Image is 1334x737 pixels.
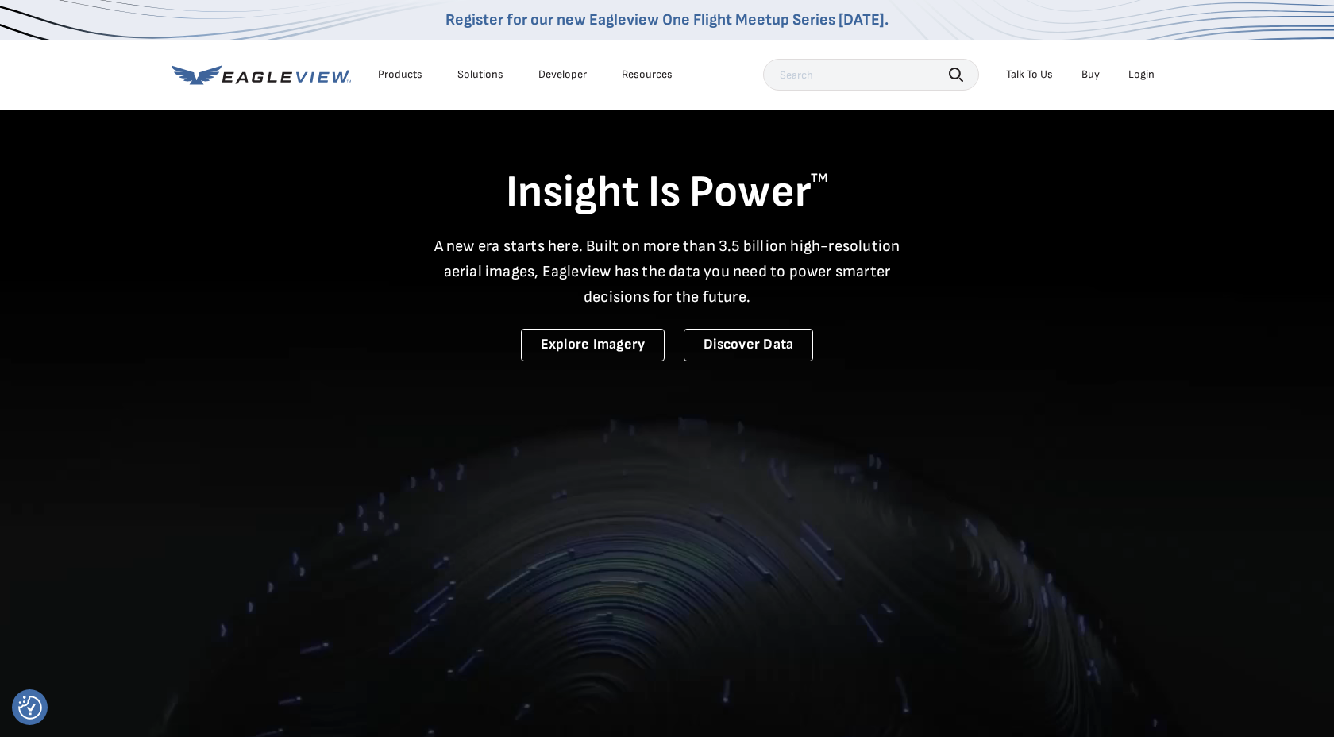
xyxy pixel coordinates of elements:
[424,233,910,310] p: A new era starts here. Built on more than 3.5 billion high-resolution aerial images, Eagleview ha...
[521,329,665,361] a: Explore Imagery
[1128,68,1155,82] div: Login
[1006,68,1053,82] div: Talk To Us
[172,165,1162,221] h1: Insight Is Power
[538,68,587,82] a: Developer
[18,696,42,720] img: Revisit consent button
[763,59,979,91] input: Search
[457,68,503,82] div: Solutions
[18,696,42,720] button: Consent Preferences
[811,171,828,186] sup: TM
[378,68,422,82] div: Products
[684,329,813,361] a: Discover Data
[445,10,889,29] a: Register for our new Eagleview One Flight Meetup Series [DATE].
[622,68,673,82] div: Resources
[1081,68,1100,82] a: Buy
